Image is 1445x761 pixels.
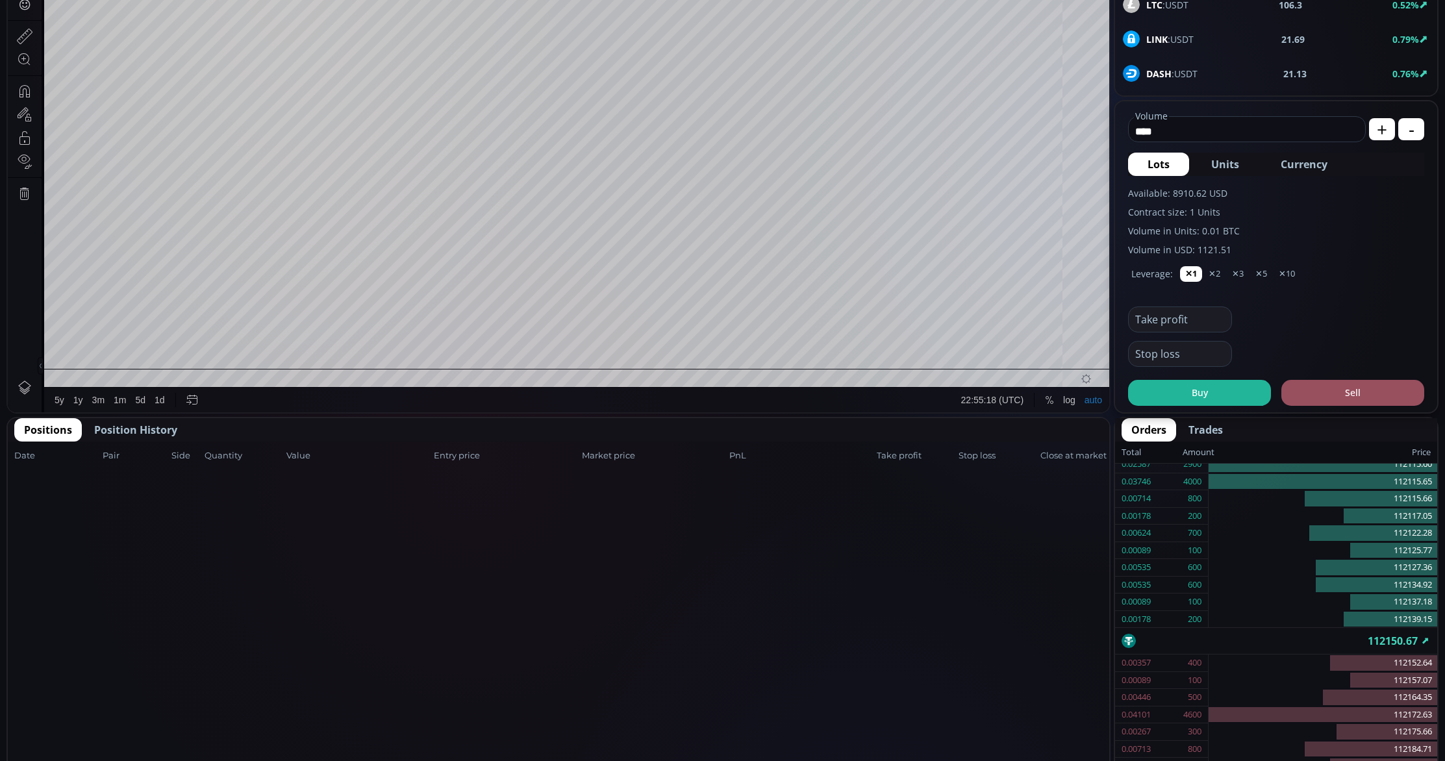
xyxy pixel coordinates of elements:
div: Toggle Percentage [1033,562,1051,587]
div: 0.00535 [1122,577,1151,593]
div: 5d [128,569,138,580]
span: Value [286,449,430,462]
div: 112150.67 [1115,628,1437,654]
div: 100 [1188,593,1201,610]
div: 0.02587 [1122,456,1151,473]
div: H [204,32,210,42]
span: Trades [1188,422,1223,438]
span: Quantity [205,449,283,462]
div: 112164.35 [1209,689,1437,706]
div: 0.03746 [1122,473,1151,490]
div: 800 [1188,741,1201,758]
button: Lots [1128,153,1189,176]
button: ✕1 [1180,266,1202,282]
div: BTC [42,30,63,42]
button: ✕3 [1227,266,1249,282]
div: Volume [42,47,70,56]
div: 0.00446 [1122,689,1151,706]
button: Positions [14,418,82,442]
span: Positions [24,422,72,438]
div: 600 [1188,559,1201,576]
b: 0.79% [1392,33,1419,45]
div: 400 [1188,655,1201,671]
b: 21.13 [1283,67,1307,81]
div: 3m [84,569,97,580]
label: Volume in Units: 0.01 BTC [1128,224,1424,238]
span: Take profit [877,449,955,462]
div: 0.00178 [1122,611,1151,628]
button: + [1369,118,1395,140]
div: 0.00535 [1122,559,1151,576]
div: 112115.60 [1209,456,1437,473]
button: ✕2 [1203,266,1225,282]
div: 0.00357 [1122,655,1151,671]
div: 112157.07 [1209,672,1437,690]
div: 112139.15 [1209,611,1437,628]
div: 1y [66,569,75,580]
div: 112184.71 [1209,741,1437,758]
span: Stop loss [959,449,1037,462]
div: 0.00624 [1122,525,1151,542]
div: Compare [175,7,212,18]
div: 700 [1188,525,1201,542]
button: Sell [1281,380,1424,406]
div: 200 [1188,508,1201,525]
div: 0.00089 [1122,593,1151,610]
div: 1h [63,30,82,42]
span: Pair [103,449,168,462]
div: 1d [147,569,157,580]
span: Entry price [434,449,577,462]
div: 112127.36 [1209,559,1437,577]
div: C [304,32,310,42]
div: Bitcoin [82,30,121,42]
div: 112150.67 [310,32,350,42]
div: 112137.18 [1209,593,1437,611]
div: Toggle Log Scale [1051,562,1072,587]
label: Available: 8910.62 USD [1128,186,1424,200]
div: 600 [1188,577,1201,593]
div: 1 h [109,7,119,18]
button: ✕5 [1250,266,1272,282]
button: Buy [1128,380,1271,406]
span: Position History [94,422,177,438]
div: 5y [47,569,57,580]
b: 0.76% [1392,68,1419,80]
div: 112213.95 [211,32,251,42]
button: 22:55:18 (UTC) [949,562,1020,587]
div: 100 [1188,542,1201,559]
span: Market price [582,449,725,462]
button: Units [1192,153,1259,176]
div: Total [1122,444,1183,461]
div: Go to [174,562,195,587]
div: 0.00089 [1122,542,1151,559]
button: - [1398,118,1424,140]
span: 22:55:18 (UTC) [953,569,1016,580]
button: Orders [1122,418,1176,442]
div: 112172.63 [1209,706,1437,724]
div: 112115.66 [1209,490,1437,508]
div: 112122.28 [1209,525,1437,542]
div: auto [1077,569,1094,580]
b: DASH [1146,68,1172,80]
div: Hide Drawings Toolbar [30,532,36,549]
span: Units [1211,156,1239,172]
button: Trades [1179,418,1233,442]
div: 2900 [1183,456,1201,473]
div: 112134.92 [1209,577,1437,594]
div: 0.00089 [1122,672,1151,689]
span: Side [171,449,201,462]
div: 1m [106,569,118,580]
div: 300 [1188,723,1201,740]
div: 4600 [1183,706,1201,723]
span: Close at market [1040,449,1103,462]
div: Toggle Auto Scale [1072,562,1099,587]
span: Currency [1281,156,1327,172]
div: 112125.77 [1209,542,1437,560]
b: LINK [1146,33,1168,45]
div: 112175.66 [1209,723,1437,741]
div: 4000 [1183,473,1201,490]
div: Price [1214,444,1431,461]
b: 21.69 [1281,32,1305,46]
div: 112115.65 [1209,473,1437,491]
div: 112161.53 [160,32,200,42]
